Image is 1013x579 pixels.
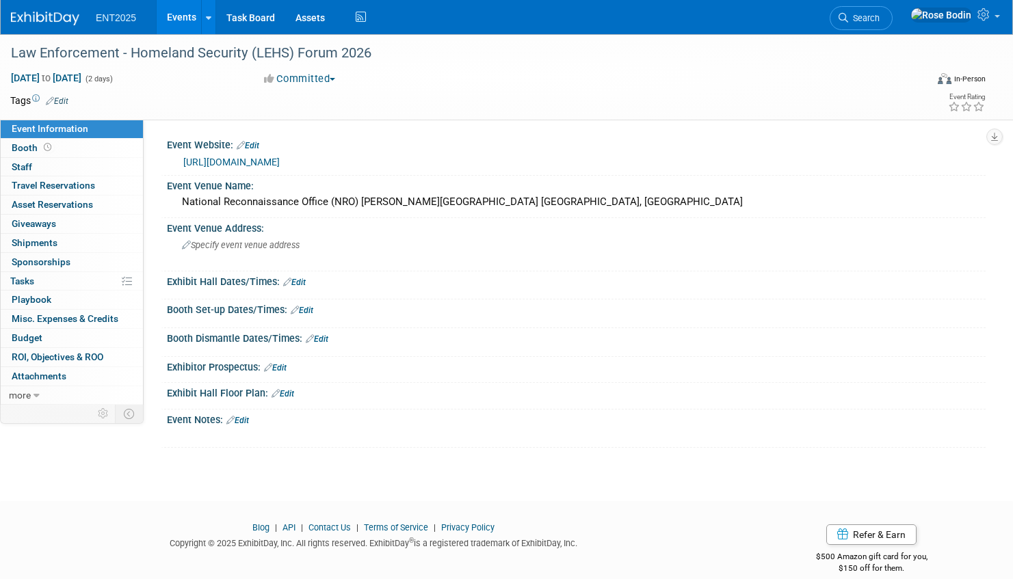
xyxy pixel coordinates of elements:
a: Edit [237,141,259,150]
a: Travel Reservations [1,176,143,195]
div: Event Website: [167,135,986,152]
span: Search [848,13,880,23]
span: Misc. Expenses & Credits [12,313,118,324]
div: Event Notes: [167,409,986,427]
a: Budget [1,329,143,347]
a: Edit [283,278,306,287]
a: Giveaways [1,215,143,233]
a: Tasks [1,272,143,291]
div: Event Format [840,71,986,92]
a: API [282,522,295,533]
a: [URL][DOMAIN_NAME] [183,157,280,167]
span: Travel Reservations [12,180,95,191]
div: In-Person [953,74,986,84]
a: Event Information [1,120,143,138]
span: ENT2025 [96,12,136,23]
a: ROI, Objectives & ROO [1,348,143,366]
span: Booth [12,142,54,153]
span: Staff [12,161,32,172]
a: Terms of Service [364,522,428,533]
a: more [1,386,143,405]
span: Booth not reserved yet [41,142,54,152]
span: to [40,72,53,83]
a: Attachments [1,367,143,386]
div: Event Venue Address: [167,218,986,235]
a: Contact Us [308,522,351,533]
div: $150 off for them. [757,563,986,574]
a: Edit [306,334,328,344]
sup: ® [409,537,414,544]
a: Shipments [1,234,143,252]
span: Asset Reservations [12,199,93,210]
img: ExhibitDay [11,12,79,25]
td: Personalize Event Tab Strip [92,405,116,422]
a: Edit [291,306,313,315]
a: Edit [226,416,249,425]
span: [DATE] [DATE] [10,72,82,84]
span: | [272,522,280,533]
a: Edit [264,363,287,373]
a: Search [830,6,893,30]
span: | [353,522,362,533]
div: National Reconnaissance Office (NRO) [PERSON_NAME][GEOGRAPHIC_DATA] [GEOGRAPHIC_DATA], [GEOGRAPHI... [177,191,975,213]
span: (2 days) [84,75,113,83]
a: Misc. Expenses & Credits [1,310,143,328]
div: Law Enforcement - Homeland Security (LEHS) Forum 2026 [6,41,903,66]
span: Event Information [12,123,88,134]
a: Staff [1,158,143,176]
span: Attachments [12,371,66,381]
span: Tasks [10,275,34,286]
span: Specify event venue address [182,240,300,250]
img: Format-Inperson.png [938,73,951,84]
span: Sponsorships [12,256,70,267]
div: Exhibit Hall Dates/Times: [167,271,986,289]
a: Refer & Earn [826,524,917,545]
td: Tags [10,94,68,107]
a: Asset Reservations [1,196,143,214]
div: Event Rating [948,94,985,100]
a: Edit [272,389,294,399]
span: Playbook [12,294,51,305]
a: Privacy Policy [441,522,495,533]
div: Booth Set-up Dates/Times: [167,299,986,317]
div: Exhibitor Prospectus: [167,357,986,375]
span: | [430,522,439,533]
span: Shipments [12,237,57,248]
img: Rose Bodin [910,8,972,23]
span: more [9,390,31,401]
a: Sponsorships [1,253,143,271]
div: Booth Dismantle Dates/Times: [167,328,986,346]
span: Giveaways [12,218,56,229]
td: Toggle Event Tabs [116,405,144,422]
div: Copyright © 2025 ExhibitDay, Inc. All rights reserved. ExhibitDay is a registered trademark of Ex... [10,534,737,550]
div: Exhibit Hall Floor Plan: [167,383,986,401]
span: Budget [12,332,42,343]
a: Edit [46,96,68,106]
a: Blog [252,522,269,533]
button: Committed [259,72,341,86]
div: $500 Amazon gift card for you, [757,542,986,574]
span: ROI, Objectives & ROO [12,351,103,362]
a: Playbook [1,291,143,309]
span: | [298,522,306,533]
a: Booth [1,139,143,157]
div: Event Venue Name: [167,176,986,193]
